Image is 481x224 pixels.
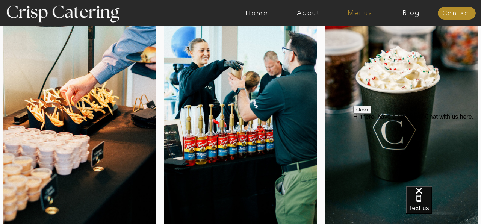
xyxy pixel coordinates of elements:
[438,10,476,17] a: Contact
[283,9,334,17] a: About
[406,186,481,224] iframe: podium webchat widget bubble
[334,9,386,17] a: Menus
[353,106,481,196] iframe: podium webchat widget prompt
[386,9,437,17] a: Blog
[231,9,283,17] a: Home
